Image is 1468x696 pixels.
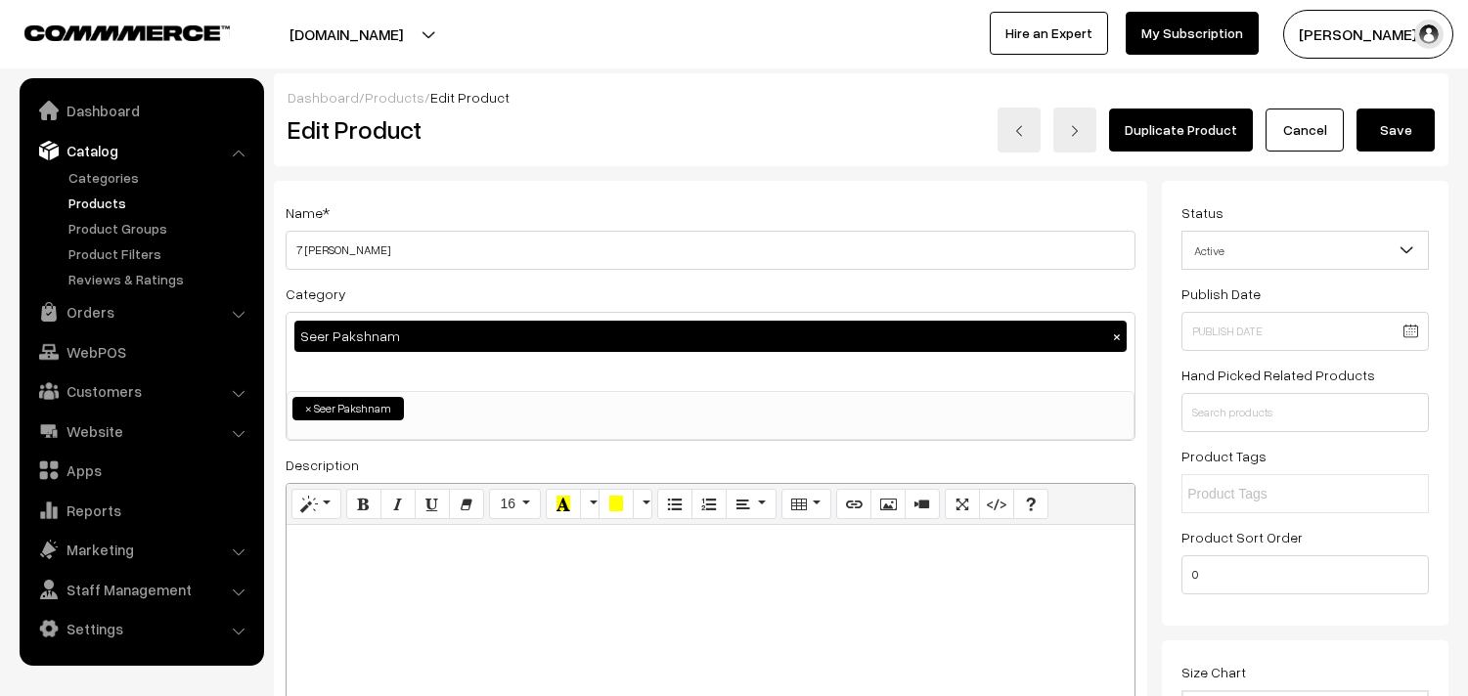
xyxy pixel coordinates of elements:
[1357,109,1435,152] button: Save
[781,489,831,520] button: Table
[1266,109,1344,152] a: Cancel
[1013,489,1048,520] button: Help
[365,89,424,106] a: Products
[24,334,257,370] a: WebPOS
[489,489,541,520] button: Font Size
[1069,125,1081,137] img: right-arrow.png
[64,193,257,213] a: Products
[286,202,330,223] label: Name
[24,453,257,488] a: Apps
[24,373,257,409] a: Customers
[1181,527,1303,547] label: Product Sort Order
[1181,555,1429,594] input: Enter Number
[449,489,484,520] button: Remove Font Style (CTRL+\)
[415,489,450,520] button: Underline (CTRL+U)
[979,489,1014,520] button: Code View
[24,20,196,43] a: COMMMERCE
[500,496,515,511] span: 16
[1181,662,1246,682] label: Size Chart
[1181,202,1223,223] label: Status
[24,25,230,40] img: COMMMERCE
[945,489,980,520] button: Full Screen
[286,231,1135,270] input: Name
[599,489,634,520] button: Background Color
[580,489,600,520] button: More Color
[64,243,257,264] a: Product Filters
[1126,12,1259,55] a: My Subscription
[1181,231,1429,270] span: Active
[380,489,416,520] button: Italic (CTRL+I)
[346,489,381,520] button: Bold (CTRL+B)
[1283,10,1453,59] button: [PERSON_NAME] s…
[221,10,471,59] button: [DOMAIN_NAME]
[64,167,257,188] a: Categories
[1181,365,1375,385] label: Hand Picked Related Products
[1181,312,1429,351] input: Publish Date
[286,455,359,475] label: Description
[24,413,257,449] a: Website
[24,93,257,128] a: Dashboard
[291,489,341,520] button: Style
[1109,109,1253,152] a: Duplicate Product
[24,294,257,329] a: Orders
[24,532,257,567] a: Marketing
[430,89,510,106] span: Edit Product
[1187,484,1358,504] input: Product Tags
[1414,20,1444,49] img: user
[24,133,257,168] a: Catalog
[870,489,906,520] button: Picture
[64,218,257,239] a: Product Groups
[546,489,581,520] button: Recent Color
[836,489,871,520] button: Link (CTRL+K)
[1181,283,1261,304] label: Publish Date
[1182,234,1428,268] span: Active
[691,489,727,520] button: Ordered list (CTRL+SHIFT+NUM8)
[288,89,359,106] a: Dashboard
[726,489,776,520] button: Paragraph
[24,493,257,528] a: Reports
[64,269,257,289] a: Reviews & Ratings
[1013,125,1025,137] img: left-arrow.png
[24,611,257,646] a: Settings
[294,321,1127,352] div: Seer Pakshnam
[990,12,1108,55] a: Hire an Expert
[288,87,1435,108] div: / /
[1181,393,1429,432] input: Search products
[24,572,257,607] a: Staff Management
[1181,446,1267,466] label: Product Tags
[657,489,692,520] button: Unordered list (CTRL+SHIFT+NUM7)
[1108,327,1126,345] button: ×
[905,489,940,520] button: Video
[633,489,652,520] button: More Color
[288,114,748,145] h2: Edit Product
